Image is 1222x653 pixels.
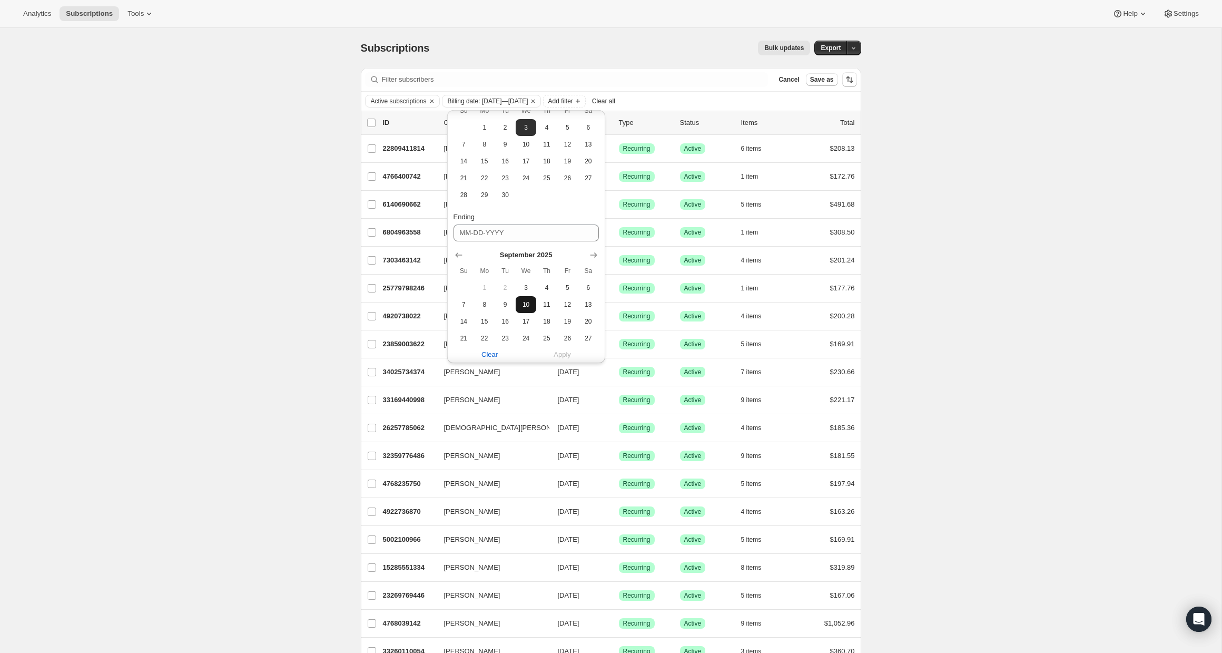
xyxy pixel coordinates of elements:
span: $197.94 [830,480,855,488]
span: 18 [540,317,553,326]
span: 27 [582,174,594,182]
span: 20 [582,317,594,326]
span: $185.36 [830,424,855,432]
span: [DATE] [558,563,579,571]
span: Settings [1174,9,1199,18]
div: 26257785062[DEMOGRAPHIC_DATA][PERSON_NAME][DATE]SuccessRecurringSuccessActive4 items$185.36 [383,421,855,435]
button: 9 items [741,393,773,407]
button: Help [1106,6,1154,21]
span: Active [684,284,702,293]
div: Type [619,118,672,128]
div: Open Intercom Messenger [1186,607,1211,632]
span: 6 [582,123,594,132]
button: Sunday September 21 2025 [454,330,474,347]
span: 25 [540,334,553,343]
span: 9 [499,300,511,309]
span: Active [684,256,702,265]
span: 6 items [741,144,762,153]
button: Wednesday September 17 2025 [516,313,536,330]
span: $181.55 [830,452,855,460]
span: [PERSON_NAME] [444,451,500,461]
button: 5 items [741,476,773,491]
div: 6140690662[PERSON_NAME][DATE]SuccessRecurringSuccessActive5 items$491.68 [383,197,855,212]
button: [PERSON_NAME] [438,392,543,408]
div: 33169440998[PERSON_NAME][DATE]SuccessRecurringSuccessActive9 items$221.17 [383,393,855,407]
span: 1 [478,284,490,292]
button: Tuesday September 16 2025 [495,153,515,170]
span: 5 items [741,535,762,544]
span: Recurring [623,535,651,544]
button: Sunday September 14 2025 [454,153,474,170]
span: 8 items [741,563,762,572]
span: Active [684,535,702,544]
button: Tools [121,6,161,21]
button: Monday September 15 2025 [474,153,495,170]
button: Settings [1157,6,1205,21]
span: 1 item [741,284,758,293]
button: Thursday September 4 2025 [536,119,557,136]
span: Recurring [623,144,651,153]
span: Active [684,200,702,209]
span: Active [684,424,702,432]
button: Sunday September 28 2025 [454,187,474,203]
span: Recurring [623,508,651,516]
button: Clear all [588,95,619,108]
p: 15285551334 [383,562,436,573]
button: Thursday September 25 2025 [536,170,557,187]
span: Bulk updates [764,44,804,52]
button: Thursday September 4 2025 [536,279,557,296]
button: 5 items [741,532,773,547]
button: 7 items [741,365,773,379]
span: [PERSON_NAME] [444,479,500,489]
span: Add filter [548,97,573,105]
span: Active subscriptions [371,97,427,105]
span: 9 items [741,452,762,460]
div: IDCustomerBilling DateTypeStatusItemsTotal [383,118,855,128]
span: Cancel [778,75,799,84]
span: $221.17 [830,396,855,404]
p: 23269769446 [383,590,436,601]
span: Recurring [623,172,651,181]
span: 2 [499,284,511,292]
div: 34025734374[PERSON_NAME][DATE]SuccessRecurringSuccessActive7 items$230.66 [383,365,855,379]
button: [PERSON_NAME] [438,364,543,381]
button: Tuesday September 30 2025 [495,187,515,203]
button: [PERSON_NAME] [438,587,543,604]
span: Recurring [623,256,651,265]
span: 8 [478,140,490,149]
button: [PERSON_NAME] [438,447,543,464]
span: $230.66 [830,368,855,376]
span: $163.26 [830,508,855,515]
span: $491.68 [830,200,855,208]
span: [PERSON_NAME] [444,562,500,573]
button: Wednesday September 17 2025 [516,153,536,170]
button: 1 item [741,225,770,240]
div: 23859003622[PERSON_NAME] To[DATE]SuccessRecurringSuccessActive5 items$169.91 [383,337,855,352]
div: 6804963558[PERSON_NAME][DATE]SuccessRecurringSuccessActive1 item$308.50 [383,225,855,240]
button: Sunday September 14 2025 [454,313,474,330]
span: Active [684,480,702,488]
div: 23269769446[PERSON_NAME][DATE]SuccessRecurringSuccessActive5 items$167.06 [383,588,855,603]
button: Tuesday September 16 2025 [495,313,515,330]
button: Saturday September 13 2025 [578,136,598,153]
span: 1 item [741,228,758,237]
button: 5 items [741,337,773,352]
span: 7 [458,300,470,309]
button: Monday September 8 2025 [474,136,495,153]
span: Subscriptions [66,9,113,18]
p: 23859003622 [383,339,436,349]
button: Friday September 5 2025 [557,119,578,136]
button: Export [814,41,847,55]
span: 27 [582,334,594,343]
button: Friday September 19 2025 [557,313,578,330]
button: Clear [427,95,437,107]
span: [PERSON_NAME] [444,395,500,405]
button: Friday September 26 2025 [557,330,578,347]
span: 11 [540,300,553,309]
span: Active [684,144,702,153]
p: 25779798246 [383,283,436,294]
span: Recurring [623,424,651,432]
button: Friday September 19 2025 [557,153,578,170]
span: 19 [561,317,574,326]
span: Help [1123,9,1137,18]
